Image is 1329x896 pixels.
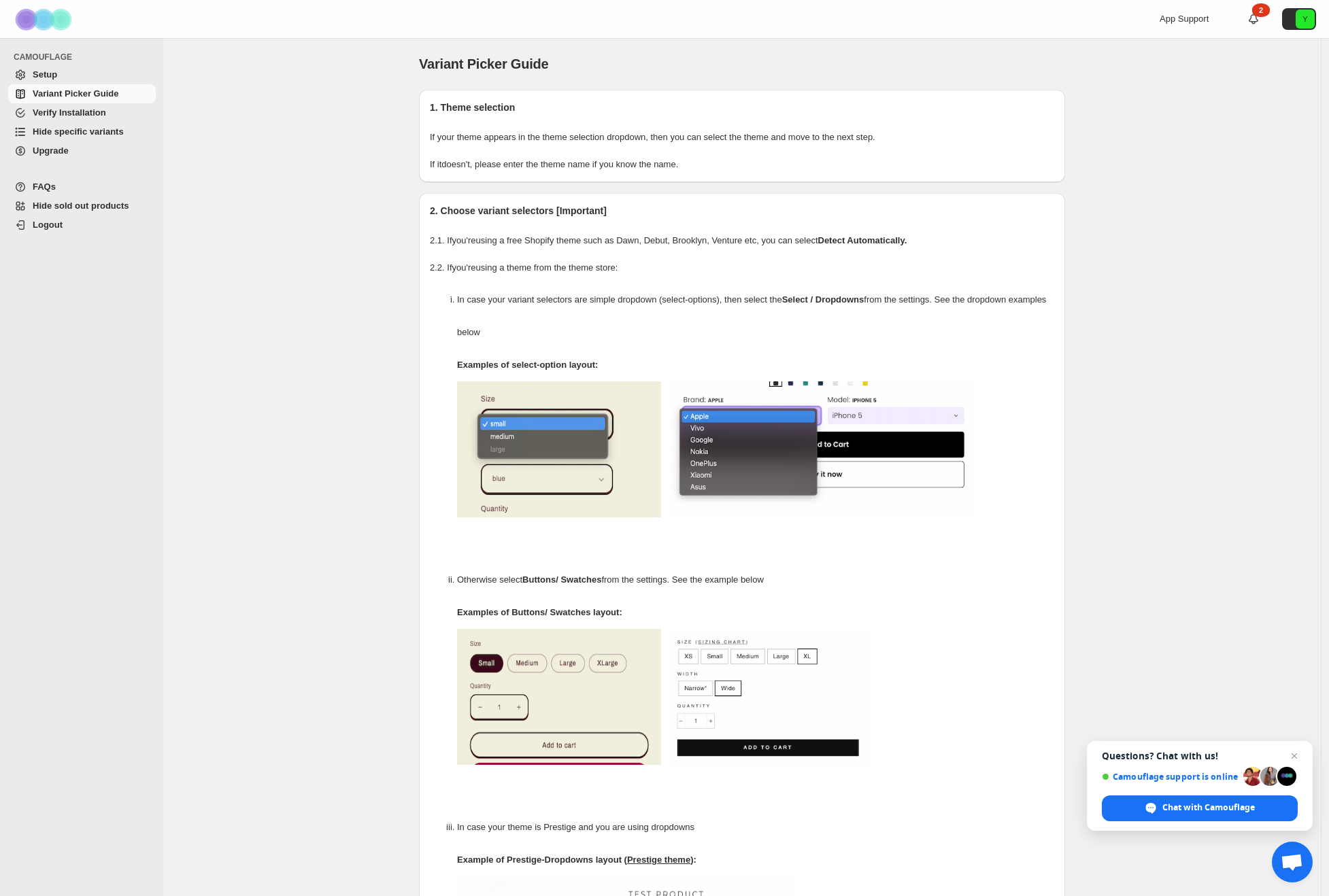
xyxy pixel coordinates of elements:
[33,182,56,192] span: FAQs
[8,177,156,196] a: FAQs
[1282,8,1316,30] button: Avatar with initials Y
[430,204,1054,218] h2: 2. Choose variant selectors [Important]
[522,574,601,585] strong: Buttons/ Swatches
[818,235,907,245] strong: Detect Automatically.
[430,261,1054,275] p: 2.2. If you're using a theme from the theme store:
[1296,10,1315,29] span: Avatar with initials Y
[1102,795,1298,821] div: Chat with Camouflage
[419,56,549,71] span: Variant Picker Guide
[1272,842,1313,882] div: Open chat
[1286,748,1302,764] span: Close chat
[1252,3,1270,17] div: 2
[457,629,661,765] img: camouflage-swatch-1
[668,629,872,765] img: camouflage-swatch-2
[1247,12,1260,26] a: 2
[8,216,156,235] a: Logout
[33,145,69,156] span: Upgrade
[33,69,57,80] span: Setup
[8,84,156,103] a: Variant Picker Guide
[33,88,118,99] span: Variant Picker Guide
[33,220,63,230] span: Logout
[430,101,1054,114] h2: 1. Theme selection
[8,141,156,160] a: Upgrade
[457,607,622,617] strong: Examples of Buttons/ Swatches layout:
[1162,802,1255,814] span: Chat with Camouflage
[457,381,661,517] img: camouflage-select-options
[430,234,1054,247] p: 2.1. If you're using a free Shopify theme such as Dawn, Debut, Brooklyn, Venture etc, you can select
[668,381,974,517] img: camouflage-select-options-2
[14,52,156,63] span: CAMOUFLAGE
[782,294,864,305] strong: Select / Dropdowns
[457,811,1054,844] p: In case your theme is Prestige and you are using dropdowns
[33,107,106,118] span: Verify Installation
[1102,751,1298,761] span: Questions? Chat with us!
[8,103,156,122] a: Verify Installation
[457,564,1054,596] p: Otherwise select from the settings. See the example below
[33,126,124,137] span: Hide specific variants
[11,1,79,38] img: Camouflage
[457,283,1054,349] p: In case your variant selectors are simple dropdown (select-options), then select the from the set...
[627,855,690,865] span: Prestige theme
[1102,772,1239,782] span: Camouflage support is online
[430,158,1054,171] p: If it doesn't , please enter the theme name if you know the name.
[8,196,156,216] a: Hide sold out products
[33,201,129,211] span: Hide sold out products
[430,131,1054,144] p: If your theme appears in the theme selection dropdown, then you can select the theme and move to ...
[8,122,156,141] a: Hide specific variants
[457,360,598,370] strong: Examples of select-option layout:
[1302,15,1308,23] text: Y
[8,65,156,84] a: Setup
[457,855,696,865] strong: Example of Prestige-Dropdowns layout ( ):
[1160,14,1209,24] span: App Support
